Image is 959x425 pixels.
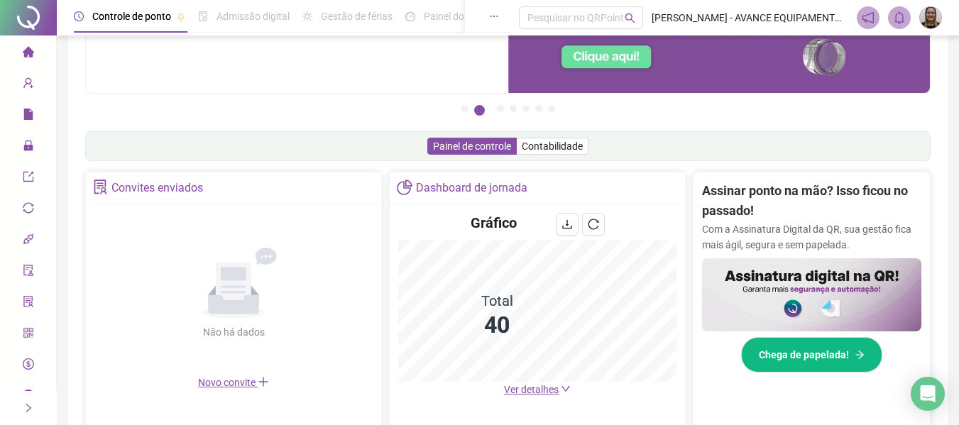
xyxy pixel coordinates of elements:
span: arrow-right [855,350,865,360]
span: user-add [23,71,34,99]
span: Painel de controle [433,140,511,152]
span: reload [588,219,599,230]
span: Gestão de férias [321,11,393,22]
span: qrcode [23,321,34,349]
a: Ver detalhes down [504,384,571,395]
span: dollar [23,352,34,380]
img: 23131 [920,7,941,28]
div: Convites enviados [111,176,203,200]
span: pushpin [177,13,185,21]
span: lock [23,133,34,162]
button: 2 [474,105,485,116]
span: Admissão digital [217,11,290,22]
span: plus [258,376,269,387]
span: Chega de papelada! [759,347,849,363]
span: ellipsis [489,11,499,21]
span: solution [93,180,108,194]
span: file [23,102,34,131]
button: 1 [461,105,468,112]
span: sun [302,11,312,21]
span: [PERSON_NAME] - AVANCE EQUIPAMENTOS E ACESSORIOS DE SAUDE E ESTETICA LTDA [652,10,848,26]
span: Painel do DP [424,11,479,22]
span: solution [23,289,34,318]
span: bell [893,11,906,24]
button: 7 [548,105,555,112]
span: search [625,13,635,23]
div: Open Intercom Messenger [911,377,945,411]
button: Chega de papelada! [741,337,882,372]
span: Contabilidade [522,140,583,152]
span: clock-circle [74,11,84,21]
div: Dashboard de jornada [416,176,527,200]
span: file-done [198,11,208,21]
h2: Assinar ponto na mão? Isso ficou no passado! [702,181,921,221]
span: pie-chart [397,180,412,194]
span: notification [862,11,875,24]
span: sync [23,196,34,224]
span: export [23,165,34,193]
span: Novo convite [198,377,269,388]
span: home [23,40,34,68]
span: down [561,384,571,394]
span: api [23,227,34,255]
img: banner%2F02c71560-61a6-44d4-94b9-c8ab97240462.png [702,258,921,331]
span: download [561,219,573,230]
span: Controle de ponto [92,11,171,22]
button: 5 [522,105,530,112]
span: right [23,403,33,413]
button: 4 [510,105,517,112]
button: 3 [497,105,504,112]
p: Com a Assinatura Digital da QR, sua gestão fica mais ágil, segura e sem papelada. [702,221,921,253]
span: audit [23,258,34,287]
div: Não há dados [168,324,299,340]
span: info-circle [23,383,34,412]
h4: Gráfico [471,213,517,233]
button: 6 [535,105,542,112]
span: dashboard [405,11,415,21]
span: Ver detalhes [504,384,559,395]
